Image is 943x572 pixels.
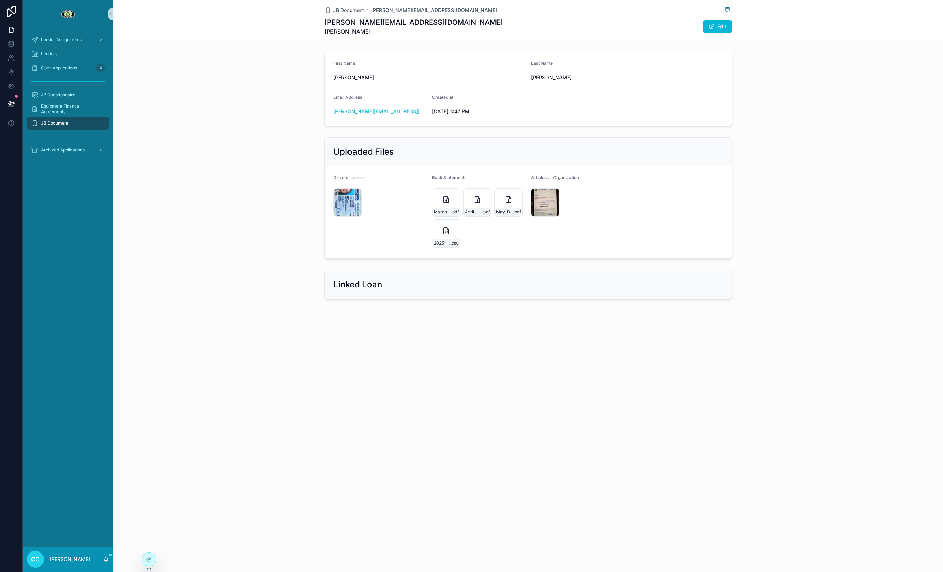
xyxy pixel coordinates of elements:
span: April-Bank-Statement-2025 [465,209,482,215]
span: Last Name [531,61,553,66]
span: Created at [432,95,453,100]
span: First Name [333,61,355,66]
span: 2025-07-01_360Savings...9456 [434,240,450,246]
span: .csv [450,240,459,246]
h2: Linked Loan [333,279,382,290]
div: scrollable content [23,28,113,166]
button: Edit [703,20,732,33]
span: JB Questionnaire [41,92,75,98]
span: [PERSON_NAME] [333,74,525,81]
span: JB Document [41,120,68,126]
span: [DATE] 3:47 PM [432,108,525,115]
a: JB Questionnaire [27,88,109,101]
a: [PERSON_NAME][EMAIL_ADDRESS][DOMAIN_NAME] [333,108,427,115]
a: [PERSON_NAME][EMAIL_ADDRESS][DOMAIN_NAME] [371,7,497,14]
img: App logo [61,8,75,20]
a: Lender Assignments [27,33,109,46]
span: Archived Applications [41,147,85,153]
a: Equipment Finance Agreements [27,103,109,115]
span: Bank Statements [432,175,466,180]
h1: [PERSON_NAME][EMAIL_ADDRESS][DOMAIN_NAME] [324,17,503,27]
a: Lenders [27,47,109,60]
span: Drivers License [333,175,365,180]
h2: Uploaded Files [333,146,394,158]
span: Equipment Finance Agreements [41,103,102,115]
span: March-Bank-Statement-2025 [434,209,451,215]
span: .pdf [482,209,490,215]
span: CC [31,555,40,564]
span: .pdf [451,209,459,215]
span: Lenders [41,51,57,57]
a: JB Document [27,117,109,130]
span: Articles of Organization [531,175,579,180]
span: .pdf [513,209,521,215]
span: [PERSON_NAME] [531,74,723,81]
span: JB Document [333,7,364,14]
span: [PERSON_NAME] - [324,27,503,36]
p: [PERSON_NAME] [50,556,90,563]
a: JB Document [324,7,364,14]
span: Lender Assignments [41,37,82,42]
a: Archived Applications [27,144,109,156]
div: 14 [96,64,105,72]
span: May-Bank-Statement-2025 [496,209,513,215]
span: Open Applications [41,65,77,71]
a: Open Applications14 [27,62,109,74]
span: Email Address [333,95,362,100]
